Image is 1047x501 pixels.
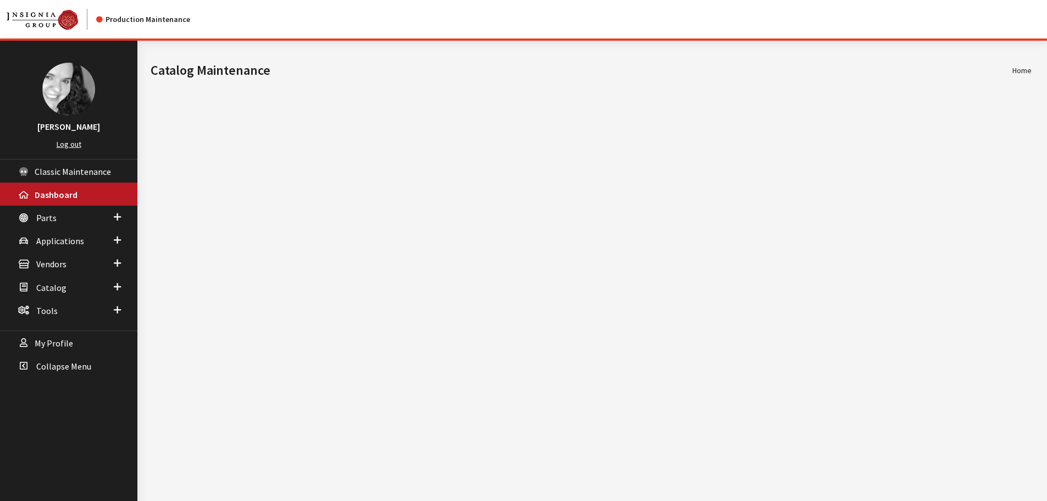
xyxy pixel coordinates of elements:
[36,259,67,270] span: Vendors
[7,10,78,30] img: Catalog Maintenance
[36,212,57,223] span: Parts
[36,305,58,316] span: Tools
[36,282,67,293] span: Catalog
[36,235,84,246] span: Applications
[36,361,91,372] span: Collapse Menu
[151,60,1012,80] h1: Catalog Maintenance
[7,9,96,30] a: Insignia Group logo
[1012,65,1032,76] li: Home
[35,189,77,200] span: Dashboard
[57,139,81,149] a: Log out
[35,338,73,349] span: My Profile
[96,14,190,25] div: Production Maintenance
[35,166,111,177] span: Classic Maintenance
[42,63,95,115] img: Khrystal Dorton
[11,120,126,133] h3: [PERSON_NAME]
